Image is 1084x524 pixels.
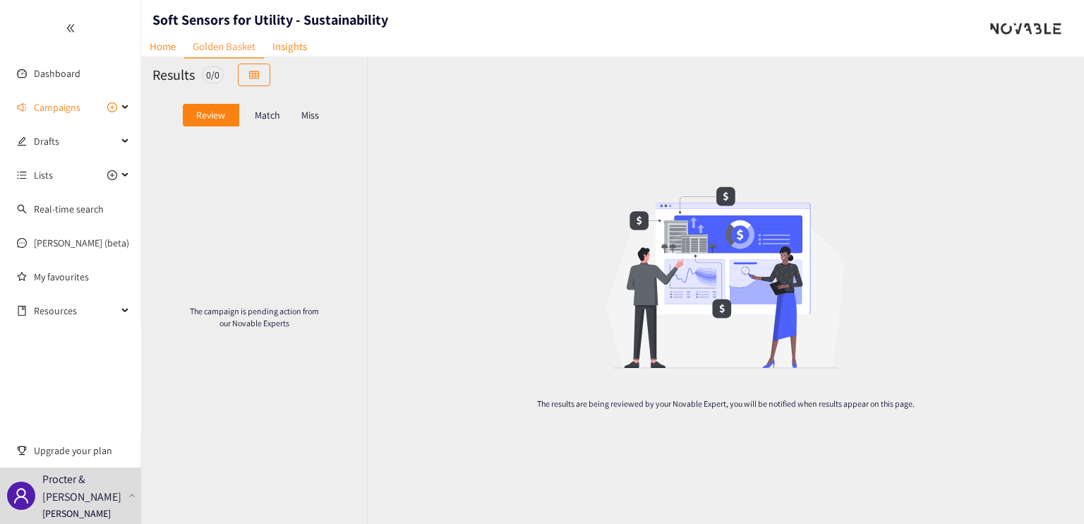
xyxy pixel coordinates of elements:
[17,170,27,180] span: unordered-list
[107,102,117,112] span: plus-circle
[42,470,123,506] p: Procter & [PERSON_NAME]
[34,203,104,215] a: Real-time search
[196,109,225,121] p: Review
[34,161,53,189] span: Lists
[301,109,319,121] p: Miss
[17,102,27,112] span: sound
[34,436,130,465] span: Upgrade your plan
[152,10,388,30] h1: Soft Sensors for Utility - Sustainability
[107,170,117,180] span: plus-circle
[34,297,117,325] span: Resources
[66,23,76,33] span: double-left
[255,109,280,121] p: Match
[34,263,130,291] a: My favourites
[34,93,80,121] span: Campaigns
[519,398,932,410] p: The results are being reviewed by your Novable Expert, you will be notified when results appear o...
[141,35,184,57] a: Home
[186,305,322,329] p: The campaign is pending action from our Novable Experts
[855,371,1084,524] iframe: Chat Widget
[238,64,270,86] button: table
[34,127,117,155] span: Drafts
[249,70,259,81] span: table
[152,65,195,85] h2: Results
[184,35,264,59] a: Golden Basket
[42,506,111,521] p: [PERSON_NAME]
[202,66,224,83] div: 0 / 0
[264,35,315,57] a: Insights
[13,487,30,504] span: user
[34,67,80,80] a: Dashboard
[17,446,27,455] span: trophy
[17,136,27,146] span: edit
[17,306,27,316] span: book
[34,237,129,249] a: [PERSON_NAME] (beta)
